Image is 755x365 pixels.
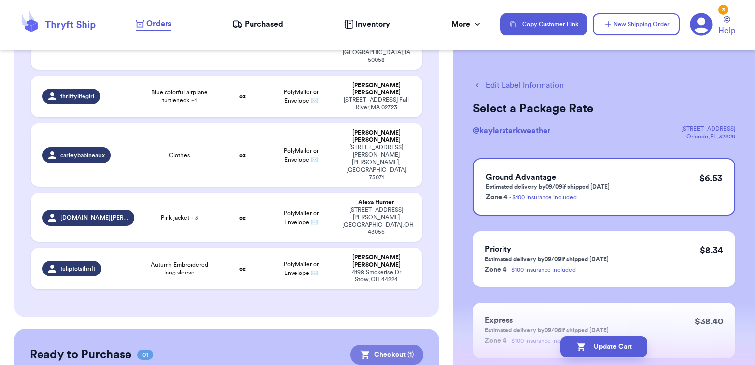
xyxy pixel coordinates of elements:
div: Alexa Hunter [342,199,411,206]
a: Purchased [232,18,283,30]
span: PolyMailer or Envelope ✉️ [284,261,319,276]
p: Estimated delivery by 09/06 if shipped [DATE] [485,326,609,334]
h2: Ready to Purchase [30,347,131,363]
span: Clothes [169,151,190,159]
div: More [451,18,482,30]
p: Estimated delivery by 09/09 if shipped [DATE] [486,183,610,191]
a: Orders [136,18,171,31]
button: New Shipping Order [593,13,680,35]
div: 4198 Smokerise Dr Stow , OH 44224 [342,269,411,283]
button: Update Cart [560,336,647,357]
a: Help [718,16,735,37]
span: Pink jacket [161,214,198,222]
span: Blue colorful airplane turtleneck [146,89,213,104]
strong: oz [239,152,246,158]
span: PolyMailer or Envelope ✉️ [284,148,319,163]
a: - $100 insurance included [509,194,577,200]
a: 3 [690,13,713,36]
h2: Select a Package Rate [473,101,735,117]
button: Edit Label Information [473,79,564,91]
span: [DOMAIN_NAME][PERSON_NAME] [60,214,128,222]
p: $ 8.34 [700,243,723,257]
strong: oz [239,93,246,99]
span: carleybabineaux [60,151,105,159]
span: PolyMailer or Envelope ✉️ [284,89,319,104]
span: Help [718,25,735,37]
button: Checkout (1) [350,345,423,365]
span: Zone 4 [485,266,506,273]
span: Purchased [245,18,283,30]
a: - $100 insurance included [508,267,576,273]
span: Zone 4 [486,194,507,201]
span: Inventory [355,18,390,30]
div: Orlando , FL , 32828 [681,133,735,140]
a: Inventory [344,18,390,30]
strong: oz [239,215,246,221]
span: tuliptotsthrift [60,265,95,273]
span: Autumn Embroidered long sleeve [146,261,213,276]
p: $ 38.40 [695,315,723,328]
button: Copy Customer Link [500,13,587,35]
span: Orders [146,18,171,30]
div: [STREET_ADDRESS][PERSON_NAME] [GEOGRAPHIC_DATA] , OH 43055 [342,206,411,236]
div: [PERSON_NAME] [PERSON_NAME] [342,254,411,269]
span: PolyMailer or Envelope ✉️ [284,210,319,225]
span: Express [485,317,513,324]
span: Priority [485,245,511,253]
strong: oz [239,266,246,272]
p: $ 6.53 [699,171,722,185]
div: [PERSON_NAME] [PERSON_NAME] [342,82,411,96]
div: [STREET_ADDRESS] Fall River , MA 02723 [342,96,411,111]
div: 3 [718,5,728,15]
p: Estimated delivery by 09/09 if shipped [DATE] [485,255,609,263]
span: + 3 [191,215,198,221]
div: [STREET_ADDRESS] [681,125,735,133]
span: 01 [137,350,153,360]
span: thriftylifegirl [60,92,94,100]
span: Ground Advantage [486,173,556,181]
span: + 1 [191,97,197,103]
span: @ kaylarstarkweather [473,127,550,135]
div: [PERSON_NAME] [PERSON_NAME] [342,129,411,144]
div: [STREET_ADDRESS][PERSON_NAME] [PERSON_NAME] , [GEOGRAPHIC_DATA] 75071 [342,144,411,181]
